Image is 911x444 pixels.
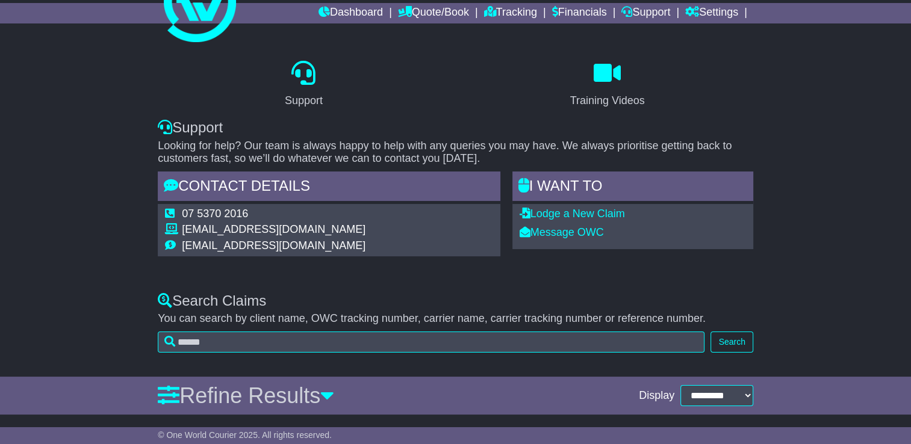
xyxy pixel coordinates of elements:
a: Lodge a New Claim [520,208,625,220]
td: [EMAIL_ADDRESS][DOMAIN_NAME] [182,239,365,253]
a: Tracking [484,3,537,23]
div: Support [158,119,753,137]
a: Message OWC [520,226,604,238]
a: Dashboard [319,3,383,23]
a: Support [621,3,670,23]
div: I WANT to [512,171,753,204]
a: Quote/Book [398,3,469,23]
span: Display [639,389,674,402]
p: You can search by client name, OWC tracking number, carrier name, carrier tracking number or refe... [158,312,753,325]
a: Financials [552,3,607,23]
div: Search Claims [158,292,753,310]
td: [EMAIL_ADDRESS][DOMAIN_NAME] [182,223,365,239]
div: Contact Details [158,171,500,204]
div: Training Videos [570,93,645,109]
td: 07 5370 2016 [182,208,365,224]
p: Looking for help? Our team is always happy to help with any queries you may have. We always prior... [158,140,753,165]
div: Support [285,93,323,109]
a: Refine Results [158,383,334,408]
span: © One World Courier 2025. All rights reserved. [158,430,332,440]
a: Training Videos [562,57,653,113]
button: Search [710,331,753,353]
a: Support [277,57,331,113]
a: Settings [685,3,738,23]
